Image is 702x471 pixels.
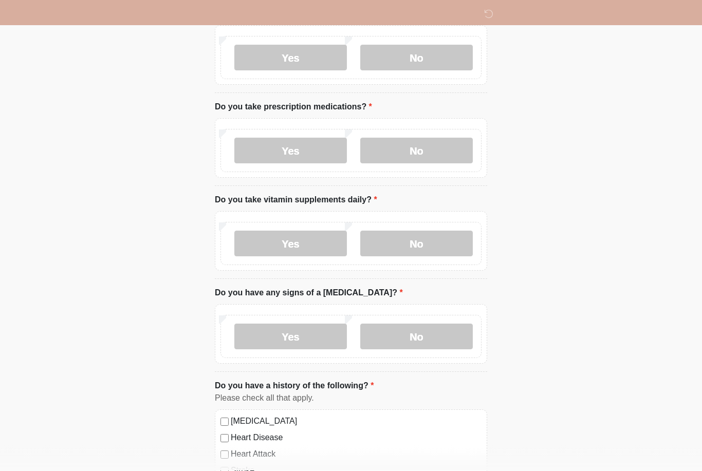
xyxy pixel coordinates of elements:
[231,432,482,444] label: Heart Disease
[360,231,473,257] label: No
[360,45,473,71] label: No
[215,287,403,299] label: Do you have any signs of a [MEDICAL_DATA]?
[231,416,482,428] label: [MEDICAL_DATA]
[234,138,347,164] label: Yes
[234,231,347,257] label: Yes
[234,324,347,350] label: Yes
[215,392,487,405] div: Please check all that apply.
[234,45,347,71] label: Yes
[215,380,374,392] label: Do you have a history of the following?
[231,448,482,461] label: Heart Attack
[360,324,473,350] label: No
[215,194,377,206] label: Do you take vitamin supplements daily?
[220,451,229,459] input: Heart Attack
[360,138,473,164] label: No
[205,8,218,21] img: DM Wellness & Aesthetics Logo
[220,418,229,426] input: [MEDICAL_DATA]
[215,101,372,114] label: Do you take prescription medications?
[220,435,229,443] input: Heart Disease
